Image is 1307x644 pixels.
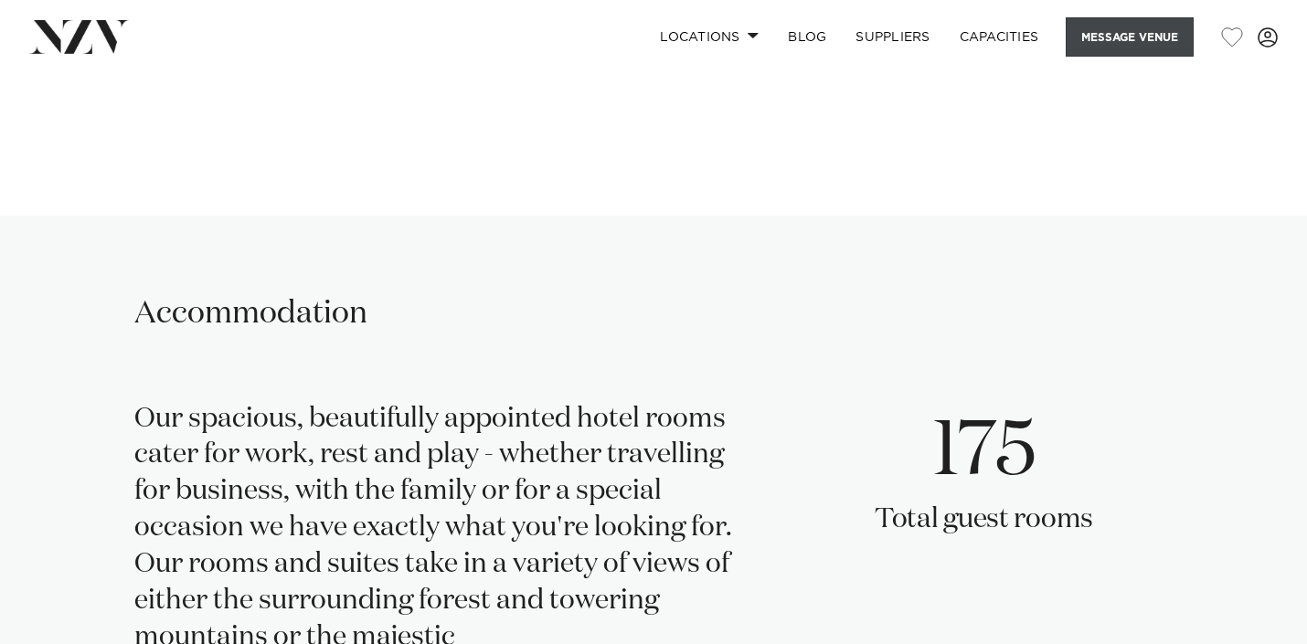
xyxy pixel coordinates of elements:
[1066,17,1194,57] button: Message Venue
[134,293,367,334] h2: Accommodation
[875,402,1093,502] p: 175
[945,17,1054,57] a: Capacities
[773,17,841,57] a: BLOG
[29,20,129,53] img: nzv-logo.png
[841,17,944,57] a: SUPPLIERS
[875,502,1093,539] p: Total guest rooms
[645,17,773,57] a: Locations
